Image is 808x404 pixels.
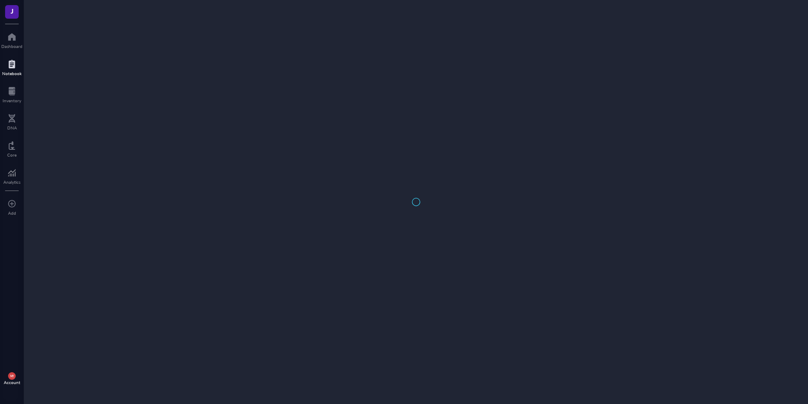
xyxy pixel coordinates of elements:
[11,6,14,16] span: J
[10,374,14,378] span: MY
[7,139,17,157] a: Core
[2,71,22,76] div: Notebook
[3,166,20,185] a: Analytics
[4,380,20,385] div: Account
[7,112,17,130] a: DNA
[7,125,17,130] div: DNA
[1,44,23,49] div: Dashboard
[7,152,17,157] div: Core
[1,30,23,49] a: Dashboard
[3,98,21,103] div: Inventory
[3,180,20,185] div: Analytics
[3,84,21,103] a: Inventory
[2,57,22,76] a: Notebook
[8,210,16,216] div: Add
